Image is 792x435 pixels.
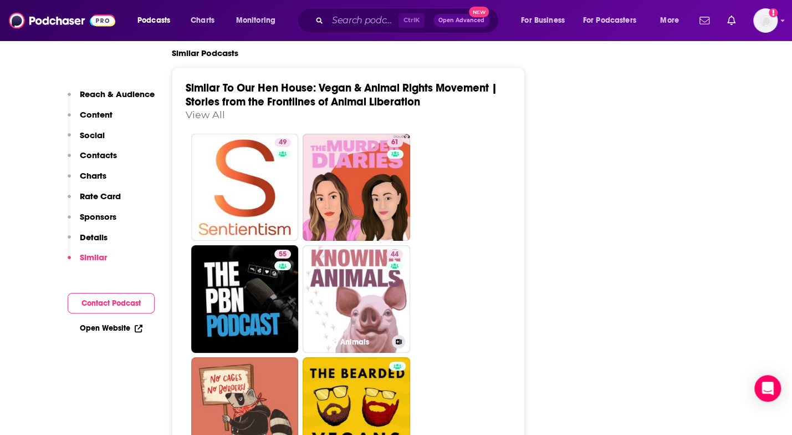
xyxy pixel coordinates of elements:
input: Search podcasts, credits, & more... [328,12,398,29]
a: Similar To Our Hen House: Vegan & Animal Rights Movement | Stories from the Frontlines of Animal ... [186,81,497,109]
button: Open AdvancedNew [433,14,489,27]
p: Social [80,130,105,140]
button: open menu [576,12,652,29]
p: Content [80,109,113,120]
button: Rate Card [68,191,121,211]
span: Logged in as megcassidy [753,8,778,33]
span: 49 [279,137,287,148]
button: Similar [68,252,107,272]
button: Sponsors [68,211,116,232]
button: Show profile menu [753,8,778,33]
button: Charts [68,170,106,191]
button: open menu [130,12,185,29]
button: Contact Podcast [68,293,155,313]
div: Open Intercom Messenger [754,375,781,402]
a: View All [186,109,225,120]
a: Charts [183,12,221,29]
p: Details [80,232,108,242]
p: Charts [80,170,106,181]
img: User Profile [753,8,778,33]
p: Similar [80,252,107,262]
a: 49 [191,134,299,241]
a: 55 [274,250,291,259]
a: Open Website [80,323,142,333]
img: Podchaser - Follow, Share and Rate Podcasts [9,10,115,31]
a: 49 [274,138,291,147]
a: 61 [303,134,410,241]
a: 44Knowing Animals [303,245,410,353]
span: New [469,7,489,17]
span: Podcasts [137,13,170,28]
a: Show notifications dropdown [695,11,714,30]
button: Reach & Audience [68,89,155,109]
h3: Knowing Animals [307,337,387,347]
button: Content [68,109,113,130]
div: Search podcasts, credits, & more... [308,8,509,33]
a: 44 [386,250,403,259]
a: 61 [387,138,403,147]
button: open menu [228,12,290,29]
p: Rate Card [80,191,121,201]
span: 61 [391,137,398,148]
span: More [660,13,679,28]
p: Contacts [80,150,117,160]
span: Ctrl K [398,13,425,28]
a: Show notifications dropdown [723,11,740,30]
svg: Add a profile image [769,8,778,17]
span: 55 [279,249,287,260]
button: Contacts [68,150,117,170]
span: Monitoring [236,13,275,28]
button: open menu [513,12,579,29]
span: Open Advanced [438,18,484,23]
span: For Business [521,13,565,28]
p: Sponsors [80,211,116,222]
p: Reach & Audience [80,89,155,99]
span: 44 [391,249,398,260]
button: open menu [652,12,693,29]
h2: Similar Podcasts [172,48,238,58]
span: For Podcasters [583,13,636,28]
button: Social [68,130,105,150]
button: Details [68,232,108,252]
span: Charts [191,13,214,28]
a: 55 [191,245,299,353]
